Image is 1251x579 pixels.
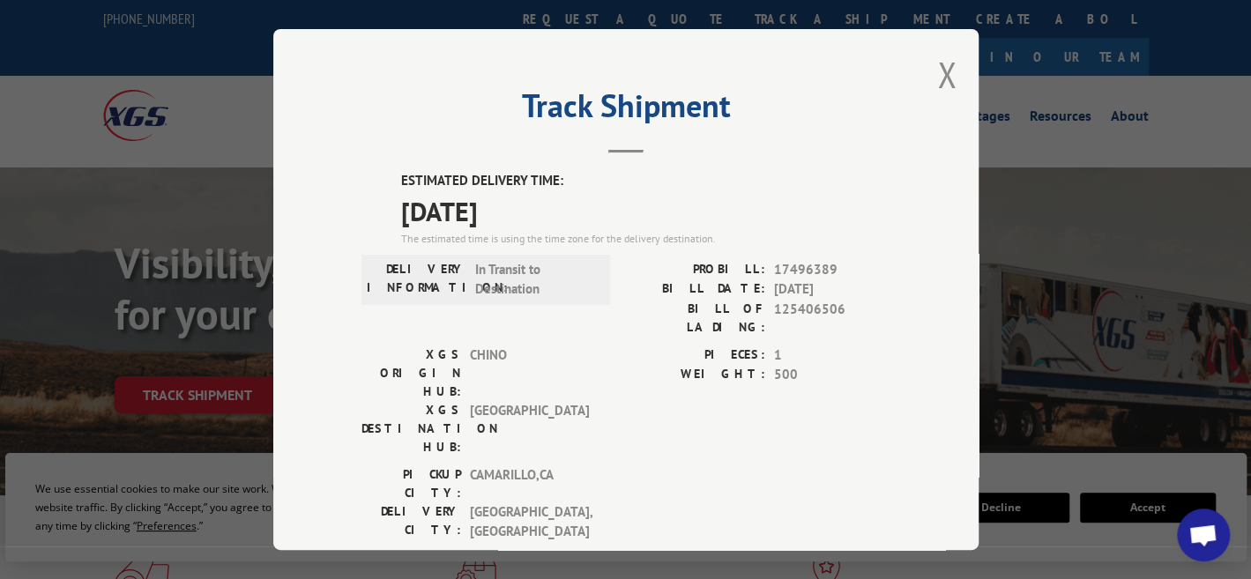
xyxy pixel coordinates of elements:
[361,345,461,400] label: XGS ORIGIN HUB:
[401,190,890,230] span: [DATE]
[401,171,890,191] label: ESTIMATED DELIVERY TIME:
[367,259,466,299] label: DELIVERY INFORMATION:
[361,400,461,456] label: XGS DESTINATION HUB:
[470,400,589,456] span: [GEOGRAPHIC_DATA]
[626,365,765,385] label: WEIGHT:
[361,501,461,541] label: DELIVERY CITY:
[626,279,765,300] label: BILL DATE:
[774,345,890,365] span: 1
[774,279,890,300] span: [DATE]
[626,259,765,279] label: PROBILL:
[774,259,890,279] span: 17496389
[361,93,890,127] h2: Track Shipment
[475,259,594,299] span: In Transit to Destination
[937,51,957,98] button: Close modal
[1177,508,1230,561] div: Open chat
[401,230,890,246] div: The estimated time is using the time zone for the delivery destination.
[626,299,765,336] label: BILL OF LADING:
[361,464,461,501] label: PICKUP CITY:
[626,345,765,365] label: PIECES:
[470,501,589,541] span: [GEOGRAPHIC_DATA] , [GEOGRAPHIC_DATA]
[774,365,890,385] span: 500
[774,299,890,336] span: 125406506
[470,464,589,501] span: CAMARILLO , CA
[470,345,589,400] span: CHINO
